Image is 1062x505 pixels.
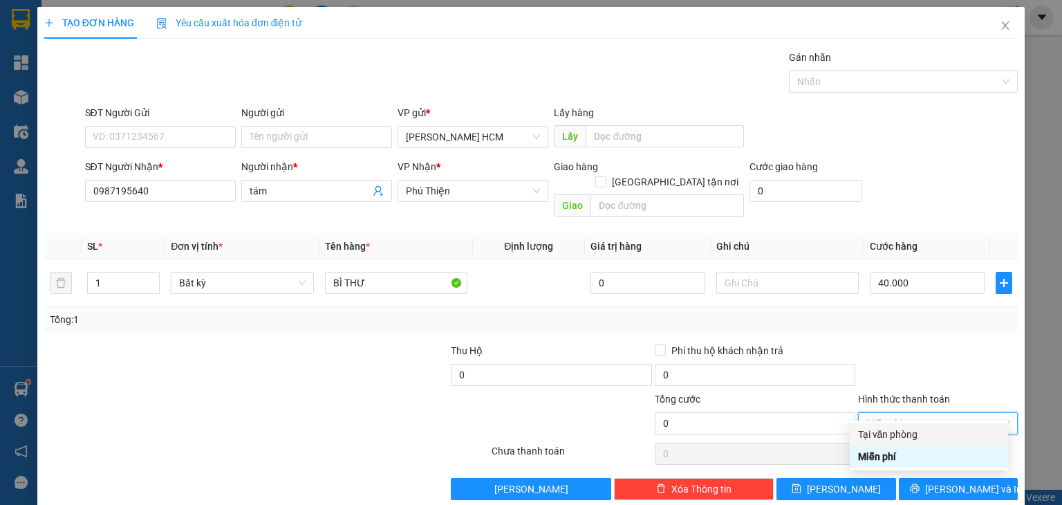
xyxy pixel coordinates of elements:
input: Dọc đường [590,194,744,217]
div: Tổng: 1 [50,312,411,327]
span: Lấy [554,125,586,147]
span: plus [44,18,54,28]
span: [GEOGRAPHIC_DATA] tận nơi [606,174,744,190]
span: Giao [554,194,590,217]
img: logo.jpg [6,11,28,33]
label: Cước giao hàng [749,161,818,172]
span: KIỆN [124,95,171,120]
span: Gửi: [124,53,150,69]
span: [DATE] 14:32 [124,37,174,48]
th: Ghi chú [711,233,864,260]
span: [PERSON_NAME] [807,481,881,497]
span: plus [996,277,1012,288]
span: Phí thu hộ khách nhận trả [666,343,789,358]
span: Yêu cầu xuất hóa đơn điện tử [156,17,302,28]
span: user-add [373,185,384,196]
span: Đơn vị tính [171,241,223,252]
button: deleteXóa Thông tin [614,478,774,500]
div: SĐT Người Gửi [85,105,236,120]
span: Giao hàng [554,161,598,172]
label: Gán nhãn [789,52,831,63]
span: Cước hàng [870,241,917,252]
span: Miễn phí [866,413,1009,434]
div: VP gửi [398,105,548,120]
span: [PERSON_NAME] và In [925,481,1022,497]
span: VP Nhận [398,161,436,172]
span: Phú Thiện [406,181,540,201]
span: save [792,484,801,495]
span: close [1000,20,1011,31]
span: Trần Phú HCM [406,127,540,147]
b: Cô Hai [35,10,93,30]
h2: RBMBTQF2 [6,43,78,64]
input: Ghi Chú [716,272,859,294]
button: printer[PERSON_NAME] và In [899,478,1018,500]
input: Dọc đường [586,125,744,147]
button: [PERSON_NAME] [451,478,611,500]
span: TẠO ĐƠN HÀNG [44,17,134,28]
img: icon [156,18,167,29]
button: save[PERSON_NAME] [776,478,896,500]
div: Người gửi [241,105,392,120]
span: Giá trị hàng [590,241,642,252]
input: Cước giao hàng [749,180,861,202]
input: VD: Bàn, Ghế [325,272,467,294]
div: Miễn phí [858,449,1000,464]
span: Lấy hàng [554,107,594,118]
span: [PERSON_NAME] [494,481,568,497]
span: [PERSON_NAME] HCM [124,75,270,92]
span: printer [910,484,920,495]
input: 0 [590,272,705,294]
span: Tổng cước [655,394,700,405]
button: plus [996,272,1012,294]
div: Người nhận [241,159,392,174]
button: delete [50,272,72,294]
div: Chưa thanh toán [490,443,653,468]
span: Thu Hộ [451,345,483,356]
span: delete [656,484,666,495]
span: SL [87,241,98,252]
span: Tên hàng [325,241,370,252]
div: Tại văn phòng [858,427,1000,442]
div: SĐT Người Nhận [85,159,236,174]
span: Định lượng [504,241,553,252]
button: Close [986,7,1025,46]
label: Hình thức thanh toán [858,394,950,405]
span: Bất kỳ [179,273,305,293]
span: Xóa Thông tin [671,481,732,497]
